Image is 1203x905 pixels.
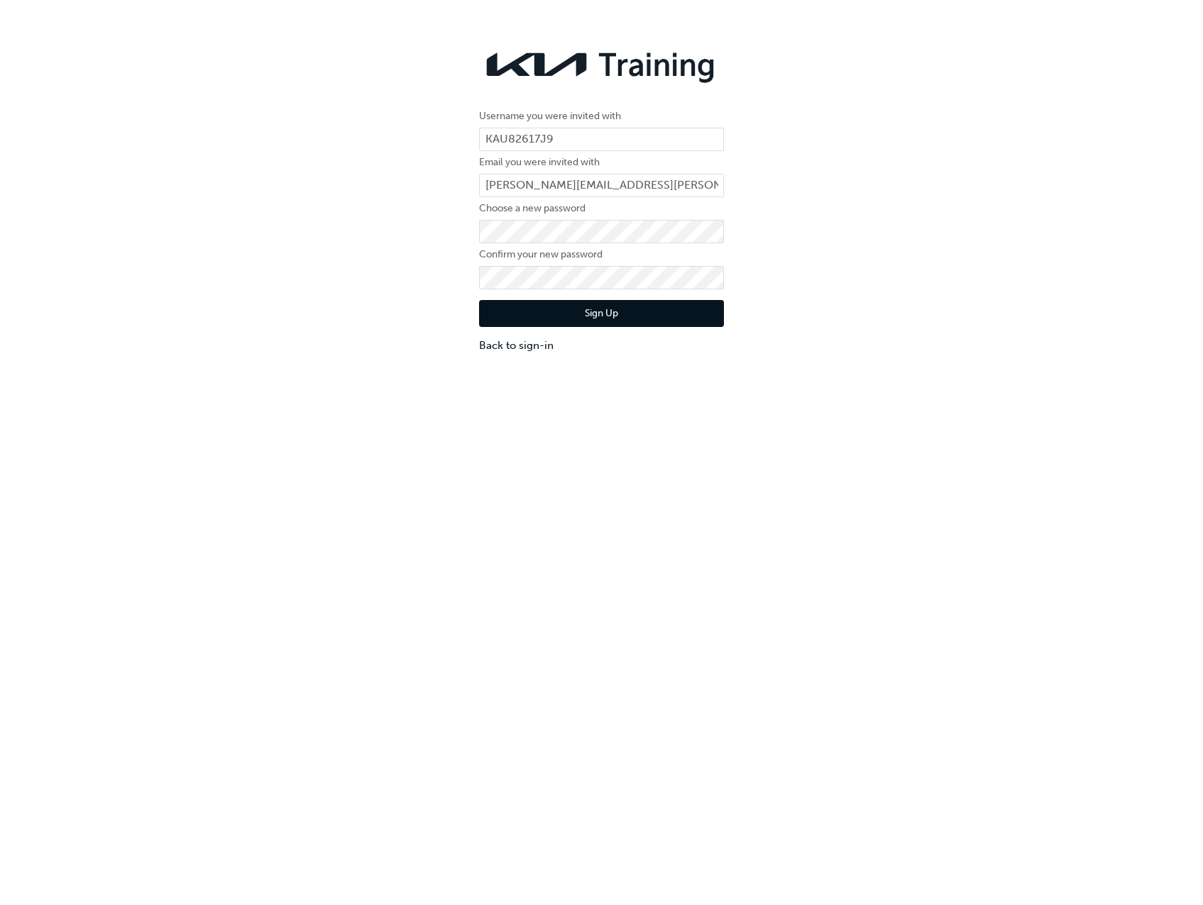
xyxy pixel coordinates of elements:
button: Sign Up [479,300,724,327]
img: kia-training [479,43,724,87]
label: Choose a new password [479,200,724,217]
a: Back to sign-in [479,338,724,354]
input: Username [479,128,724,152]
label: Confirm your new password [479,246,724,263]
label: Email you were invited with [479,154,724,171]
label: Username you were invited with [479,108,724,125]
